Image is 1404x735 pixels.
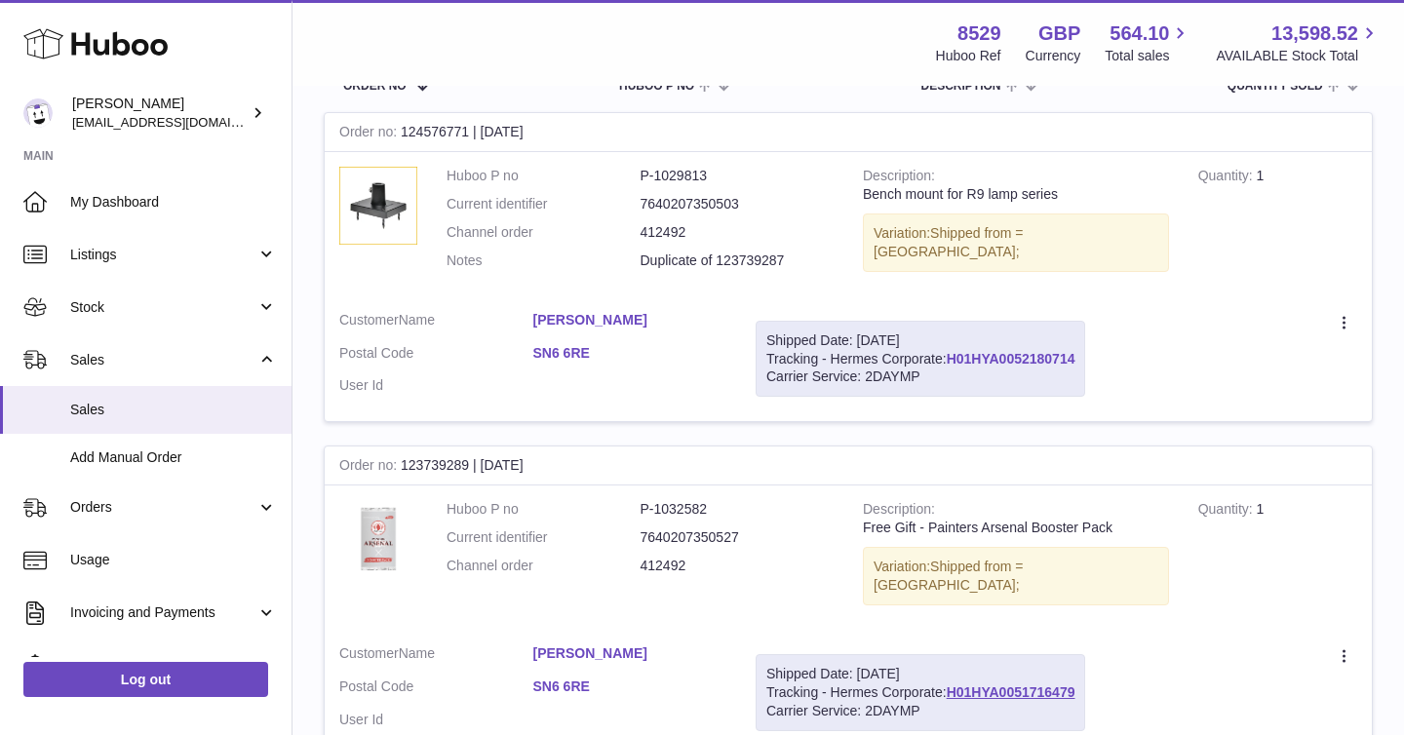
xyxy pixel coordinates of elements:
[70,401,277,419] span: Sales
[936,47,1001,65] div: Huboo Ref
[641,195,835,213] dd: 7640207350503
[447,500,641,519] dt: Huboo P no
[70,193,277,212] span: My Dashboard
[1198,168,1257,188] strong: Quantity
[863,185,1169,204] div: Bench mount for R9 lamp series
[533,644,727,663] a: [PERSON_NAME]
[343,80,407,93] span: Order No
[72,114,287,130] span: [EMAIL_ADDRESS][DOMAIN_NAME]
[874,559,1023,593] span: Shipped from = [GEOGRAPHIC_DATA];
[863,519,1169,537] div: Free Gift - Painters Arsenal Booster Pack
[863,501,935,522] strong: Description
[1198,501,1257,522] strong: Quantity
[325,446,1372,485] div: 123739289 | [DATE]
[339,167,417,245] img: Bench-Mount-for-R9-series.avif
[533,344,727,363] a: SN6 6RE
[641,251,835,270] p: Duplicate of 123739287
[339,711,533,729] dt: User Id
[1105,47,1191,65] span: Total sales
[947,684,1075,700] a: H01HYA0051716479
[23,662,268,697] a: Log out
[1026,47,1081,65] div: Currency
[533,311,727,329] a: [PERSON_NAME]
[1216,20,1381,65] a: 13,598.52 AVAILABLE Stock Total
[766,367,1074,386] div: Carrier Service: 2DAYMP
[1105,20,1191,65] a: 564.10 Total sales
[339,376,533,395] dt: User Id
[339,645,399,661] span: Customer
[533,677,727,696] a: SN6 6RE
[756,321,1085,398] div: Tracking - Hermes Corporate:
[339,344,533,367] dt: Postal Code
[339,124,401,144] strong: Order no
[641,557,835,575] dd: 412492
[447,195,641,213] dt: Current identifier
[641,500,835,519] dd: P-1032582
[339,677,533,701] dt: Postal Code
[766,702,1074,720] div: Carrier Service: 2DAYMP
[1038,20,1080,47] strong: GBP
[766,665,1074,683] div: Shipped Date: [DATE]
[70,351,256,369] span: Sales
[874,225,1023,259] span: Shipped from = [GEOGRAPHIC_DATA];
[1271,20,1358,47] span: 13,598.52
[957,20,1001,47] strong: 8529
[766,331,1074,350] div: Shipped Date: [DATE]
[1216,47,1381,65] span: AVAILABLE Stock Total
[447,251,641,270] dt: Notes
[947,351,1075,367] a: H01HYA0052180714
[70,246,256,264] span: Listings
[70,298,256,317] span: Stock
[72,95,248,132] div: [PERSON_NAME]
[641,223,835,242] dd: 412492
[339,500,417,578] img: Redgrass-painters-arsenal-booster-cards.jpg
[70,656,277,675] span: Cases
[447,223,641,242] dt: Channel order
[1184,485,1372,630] td: 1
[23,98,53,128] img: admin@redgrass.ch
[863,547,1169,605] div: Variation:
[339,644,533,668] dt: Name
[641,528,835,547] dd: 7640207350527
[920,80,1000,93] span: Description
[1228,80,1323,93] span: Quantity Sold
[70,551,277,569] span: Usage
[619,80,694,93] span: Huboo P no
[447,557,641,575] dt: Channel order
[1110,20,1169,47] span: 564.10
[325,113,1372,152] div: 124576771 | [DATE]
[447,167,641,185] dt: Huboo P no
[70,498,256,517] span: Orders
[447,528,641,547] dt: Current identifier
[339,311,533,334] dt: Name
[756,654,1085,731] div: Tracking - Hermes Corporate:
[339,457,401,478] strong: Order no
[863,213,1169,272] div: Variation:
[863,168,935,188] strong: Description
[70,448,277,467] span: Add Manual Order
[1184,152,1372,296] td: 1
[339,312,399,328] span: Customer
[641,167,835,185] dd: P-1029813
[70,603,256,622] span: Invoicing and Payments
